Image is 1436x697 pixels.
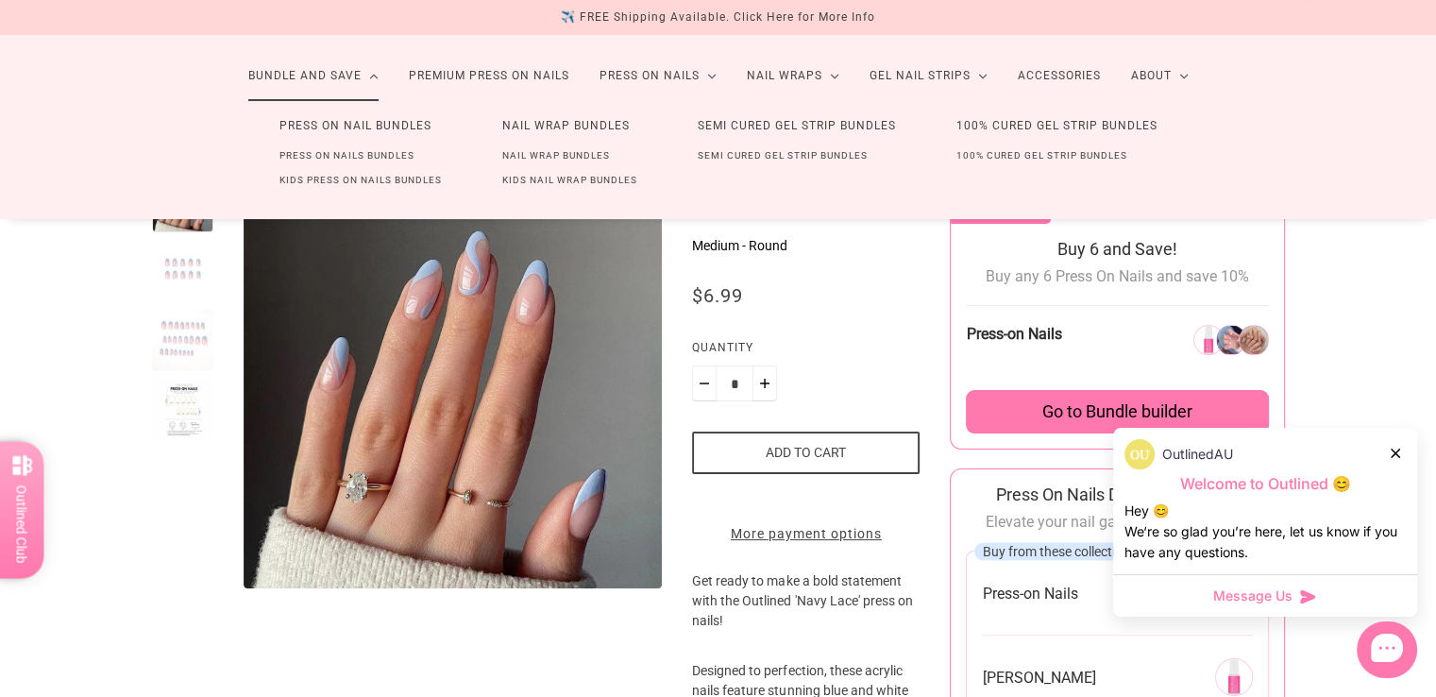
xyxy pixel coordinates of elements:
div: Hey 😊 We‘re so glad you’re here, let us know if you have any questions. [1124,501,1406,563]
button: Add to cart [692,432,920,474]
a: Kids Nail Wrap Bundles [472,168,667,193]
span: $6.99 [692,284,743,307]
label: Quantity [692,338,920,365]
p: Get ready to make a bold statement with the Outlined 'Navy Lace' press on nails! [692,571,920,661]
span: Press On Nails Deluxe Starter Kit [995,484,1239,504]
a: Nail Wrap Bundles [472,109,660,144]
a: Accessories [1003,51,1116,101]
span: Buy from these collections [982,544,1136,559]
a: Nail Wrap Bundles [472,144,640,168]
button: Minus [692,365,717,401]
img: data:image/png;base64,iVBORw0KGgoAAAANSUhEUgAAACQAAAAkCAYAAADhAJiYAAACJklEQVR4AexUO28TQRice/mFQxI... [1124,439,1155,469]
button: Plus [752,365,777,401]
a: Bundle and Save [233,51,394,101]
span: Message Us [1213,586,1292,605]
a: Press On Nails [584,51,732,101]
a: Kids Press On Nails Bundles [249,168,472,193]
a: Press On Nails Bundles [249,144,445,168]
span: Go to Bundle builder [1042,401,1192,422]
a: Premium Press On Nails [394,51,584,101]
span: Buy 6 and Save! [1057,239,1177,259]
div: ✈️ FREE Shipping Available. Click Here for More Info [561,8,875,27]
a: Gel Nail Strips [854,51,1003,101]
a: 100% Cured Gel Strip Bundles [926,109,1188,144]
a: Semi Cured Gel Strip Bundles [667,144,898,168]
a: Nail Wraps [732,51,854,101]
img: Navy Lace-Press on Manicure-Outlined [244,170,662,588]
span: Buy any 6 Press On Nails and save 10% [986,267,1249,285]
a: Semi Cured Gel Strip Bundles [667,109,926,144]
a: 100% Cured Gel Strip Bundles [926,144,1157,168]
span: [PERSON_NAME] [982,668,1095,688]
a: About [1116,51,1204,101]
span: Press-on Nails [982,584,1077,603]
p: Medium - Round [692,236,920,256]
a: Press On Nail Bundles [249,109,462,144]
a: More payment options [692,524,920,544]
p: OutlinedAU [1162,444,1233,465]
img: 269291651152-0 [1215,658,1253,696]
p: Welcome to Outlined 😊 [1124,474,1406,494]
span: Elevate your nail game with ease! 💅✨ [986,513,1249,531]
span: Press-on Nails [966,325,1061,343]
modal-trigger: Enlarge product image [244,170,662,588]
